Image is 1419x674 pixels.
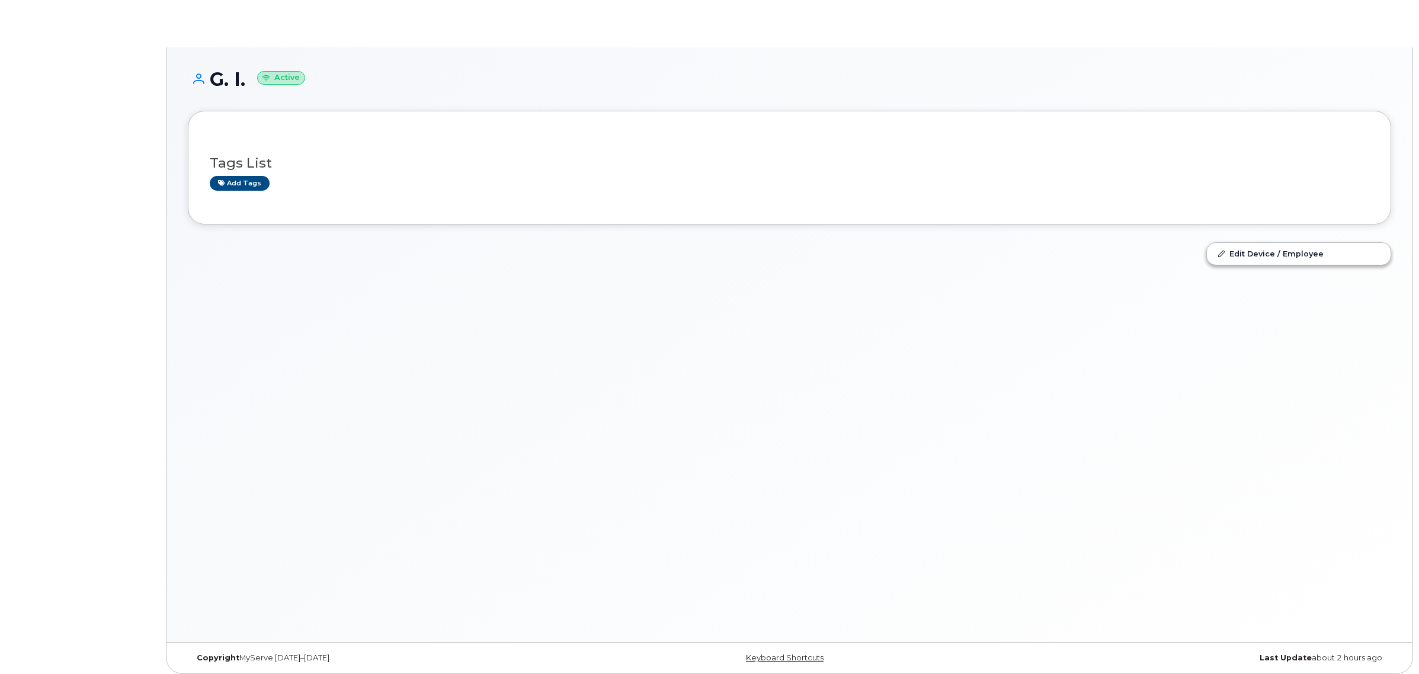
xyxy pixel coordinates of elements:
div: about 2 hours ago [990,653,1391,663]
div: MyServe [DATE]–[DATE] [188,653,589,663]
a: Add tags [210,176,270,191]
small: Active [257,71,305,85]
h3: Tags List [210,156,1369,171]
a: Keyboard Shortcuts [746,653,824,662]
strong: Copyright [197,653,239,662]
a: Edit Device / Employee [1207,243,1391,264]
strong: Last Update [1260,653,1312,662]
h1: G. I. [188,69,1391,89]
